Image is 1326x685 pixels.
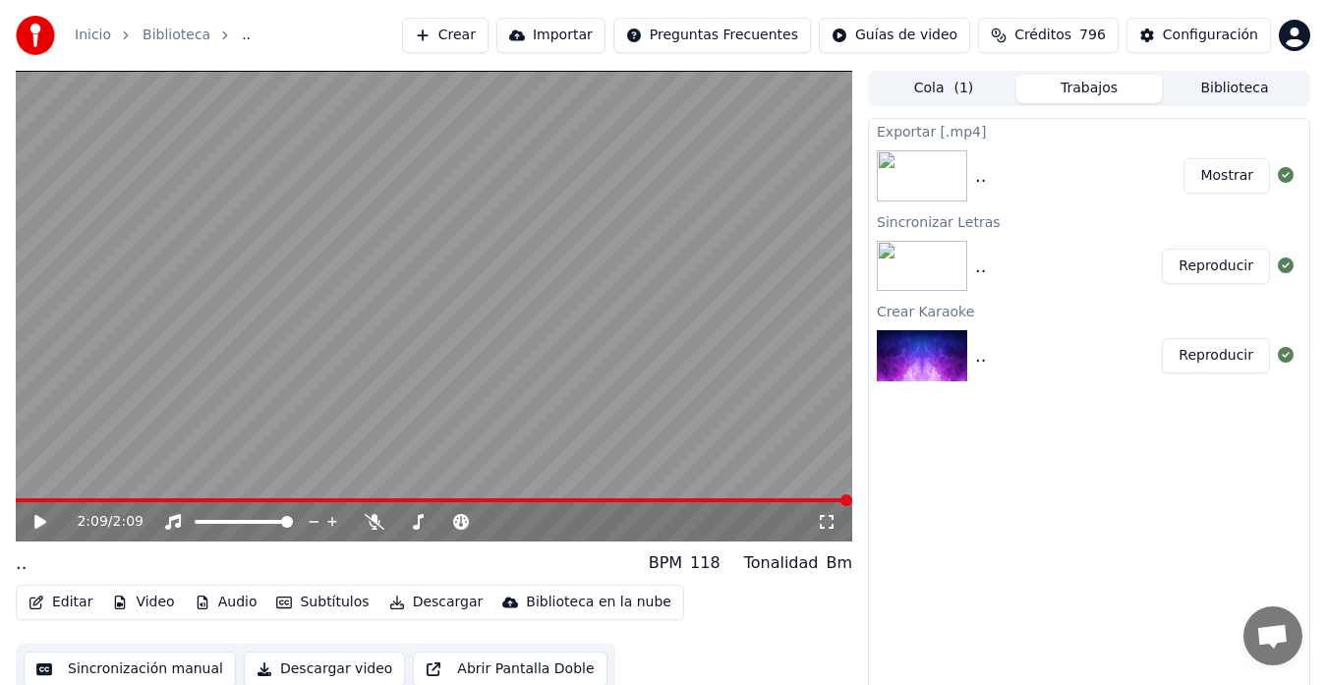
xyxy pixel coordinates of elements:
div: / [77,512,124,532]
span: ( 1 ) [953,79,973,98]
button: Importar [496,18,605,53]
button: Subtítulos [268,589,376,616]
span: 2:09 [113,512,144,532]
div: BPM [649,551,682,575]
span: Créditos [1014,26,1071,45]
button: Audio [187,589,265,616]
div: Exportar [.mp4] [869,119,1309,143]
button: Trabajos [1016,75,1162,103]
button: Créditos796 [978,18,1119,53]
div: .. [16,549,27,577]
img: youka [16,16,55,55]
button: Reproducir [1162,338,1270,373]
div: .. [975,342,986,370]
button: Reproducir [1162,249,1270,284]
button: Preguntas Frecuentes [613,18,811,53]
button: Video [104,589,182,616]
button: Editar [21,589,100,616]
div: Configuración [1163,26,1258,45]
button: Biblioteca [1162,75,1307,103]
div: Biblioteca en la nube [526,593,671,612]
button: Configuración [1126,18,1271,53]
span: .. [242,26,251,45]
div: Bm [826,551,852,575]
div: 118 [690,551,721,575]
nav: breadcrumb [75,26,251,45]
div: Chat abierto [1243,606,1302,665]
div: Sincronizar Letras [869,209,1309,233]
div: Crear Karaoke [869,299,1309,322]
a: Biblioteca [143,26,210,45]
a: Inicio [75,26,111,45]
div: .. [975,162,986,190]
span: 796 [1079,26,1106,45]
span: 2:09 [77,512,107,532]
button: Guías de video [819,18,970,53]
button: Cola [871,75,1016,103]
div: .. [975,253,986,280]
button: Crear [402,18,489,53]
button: Mostrar [1183,158,1270,194]
button: Descargar [381,589,491,616]
div: Tonalidad [744,551,819,575]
